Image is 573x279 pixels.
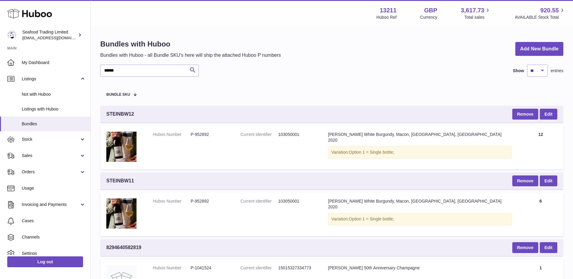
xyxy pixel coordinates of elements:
span: entries [551,68,563,74]
dt: Huboo Number [153,265,191,271]
td: 12 [518,126,563,169]
dd: 103050001 [278,132,316,137]
div: [PERSON_NAME] White Burgundy, Macon, [GEOGRAPHIC_DATA], [GEOGRAPHIC_DATA] 2020 [328,198,512,210]
span: Listings [22,76,79,82]
span: Settings [22,251,86,256]
span: 8294640582819 [106,244,141,251]
span: Total sales [464,14,491,20]
span: Invoicing and Payments [22,202,79,207]
span: Bundle SKU [106,93,130,97]
dd: 103050001 [278,198,316,204]
strong: GBP [424,6,437,14]
dd: P-952892 [191,198,228,204]
a: 920.55 AVAILABLE Stock Total [515,6,566,20]
div: [PERSON_NAME] White Burgundy, Macon, [GEOGRAPHIC_DATA], [GEOGRAPHIC_DATA] 2020 [328,132,512,143]
dd: 15015327334773 [278,265,316,271]
span: 3,617.73 [461,6,484,14]
button: Remove [512,109,538,120]
dt: Huboo Number [153,198,191,204]
div: Currency [420,14,437,20]
span: STEINBW12 [106,111,134,117]
span: Cases [22,218,86,224]
a: Log out [7,256,83,267]
dt: Current identifier [240,198,278,204]
div: Variation: [328,146,512,159]
h1: Bundles with Huboo [100,39,281,49]
button: Remove [512,242,538,253]
span: [EMAIL_ADDRESS][DOMAIN_NAME] [22,35,89,40]
span: Usage [22,185,86,191]
span: Bundles [22,121,86,127]
div: [PERSON_NAME] 50th Anniversary Champagne [328,265,512,271]
div: Seafood Trading Limited [22,29,77,41]
span: Channels [22,234,86,240]
dt: Current identifier [240,265,278,271]
img: Rick Stein's White Burgundy, Macon, Burgundy, France 2020 [106,132,137,162]
span: Sales [22,153,79,159]
dd: P-1041524 [191,265,228,271]
div: Huboo Ref [376,14,397,20]
span: 920.55 [540,6,559,14]
a: Edit [540,109,557,120]
dd: P-952892 [191,132,228,137]
label: Show [513,68,524,74]
a: 3,617.73 Total sales [461,6,491,20]
span: Orders [22,169,79,175]
dt: Current identifier [240,132,278,137]
span: STEINBW11 [106,178,134,184]
span: Option 1 = Single bottle; [349,150,394,155]
span: Not with Huboo [22,91,86,97]
span: Listings with Huboo [22,106,86,112]
a: Edit [540,242,557,253]
span: AVAILABLE Stock Total [515,14,566,20]
td: 6 [518,192,563,236]
dt: Huboo Number [153,132,191,137]
div: Variation: [328,213,512,225]
span: My Dashboard [22,60,86,66]
a: Add New Bundle [515,42,563,56]
strong: 13211 [380,6,397,14]
span: Stock [22,136,79,142]
img: Rick Stein's White Burgundy, Macon, Burgundy, France 2020 [106,198,137,229]
p: Bundles with Huboo - all Bundle SKU's here will ship the attached Huboo P numbers [100,52,281,59]
span: Option 1 = Single bottle; [349,216,394,221]
img: online@rickstein.com [7,30,16,40]
a: Edit [540,175,557,186]
button: Remove [512,175,538,186]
